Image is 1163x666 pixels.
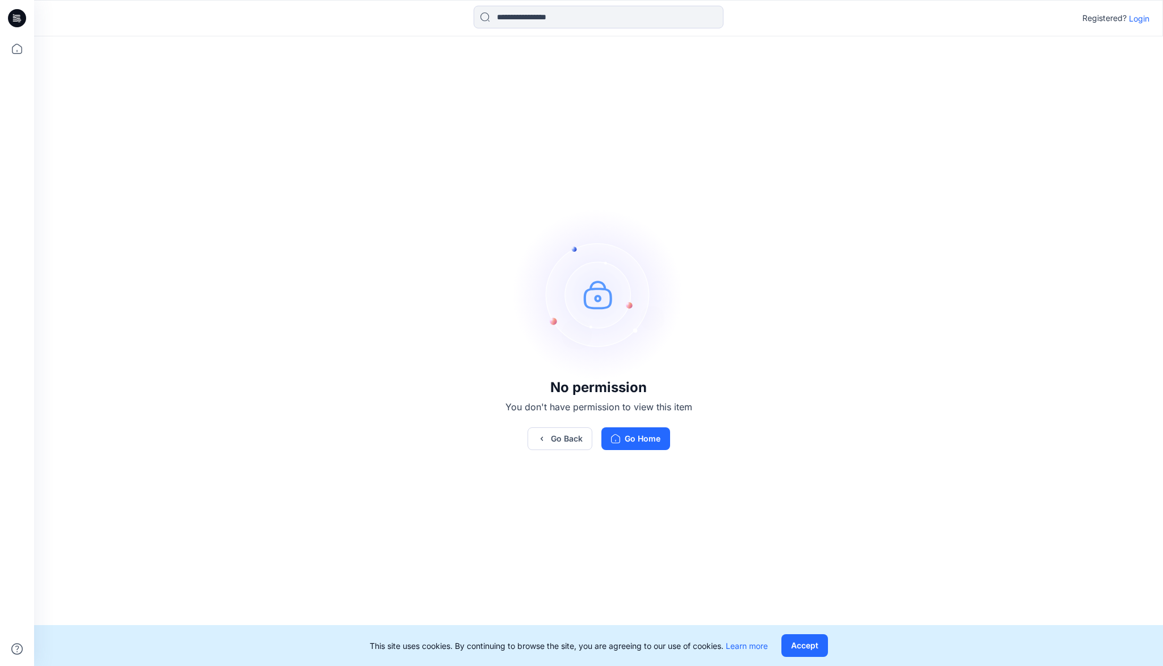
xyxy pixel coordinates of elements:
[505,380,692,396] h3: No permission
[1082,11,1127,25] p: Registered?
[528,427,592,450] button: Go Back
[505,400,692,414] p: You don't have permission to view this item
[1129,13,1149,24] p: Login
[601,427,670,450] button: Go Home
[370,640,768,652] p: This site uses cookies. By continuing to browse the site, you are agreeing to our use of cookies.
[726,641,768,651] a: Learn more
[781,634,828,657] button: Accept
[513,209,684,380] img: no-perm.svg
